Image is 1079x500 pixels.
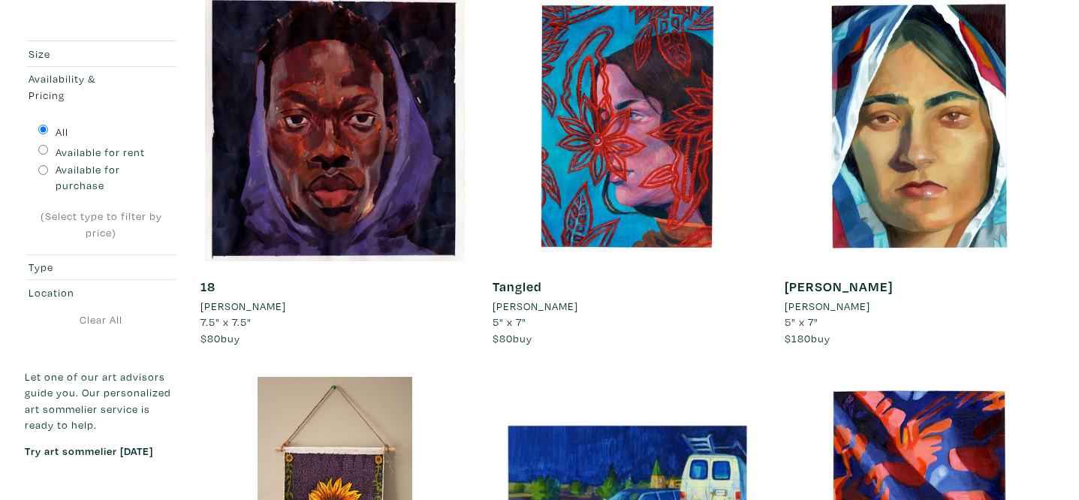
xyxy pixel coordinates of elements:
span: 5" x 7" [493,315,526,329]
label: All [56,124,68,140]
span: buy [493,331,532,345]
a: [PERSON_NAME] [493,298,762,315]
div: (Select type to filter by price) [38,208,164,240]
li: [PERSON_NAME] [785,298,870,315]
a: Tangled [493,278,542,295]
button: Type [25,255,178,280]
span: $180 [785,331,811,345]
div: Location [29,285,132,301]
button: Availability & Pricing [25,67,178,107]
a: Clear All [25,312,178,328]
span: $80 [200,331,221,345]
div: Availability & Pricing [29,71,132,103]
li: [PERSON_NAME] [493,298,578,315]
button: Size [25,41,178,66]
p: Let one of our art advisors guide you. Our personalized art sommelier service is ready to help. [25,368,178,432]
button: Location [25,280,178,305]
span: 5" x 7" [785,315,818,329]
a: [PERSON_NAME] [785,278,893,295]
a: [PERSON_NAME] [785,298,1054,315]
li: [PERSON_NAME] [200,298,286,315]
a: Try art sommelier [DATE] [25,444,153,458]
div: Size [29,46,132,62]
span: 7.5" x 7.5" [200,315,252,329]
a: [PERSON_NAME] [200,298,470,315]
label: Available for rent [56,144,145,161]
label: Available for purchase [56,161,164,194]
span: buy [200,331,240,345]
div: Type [29,259,132,276]
span: $80 [493,331,513,345]
a: 18 [200,278,215,295]
span: buy [785,331,830,345]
